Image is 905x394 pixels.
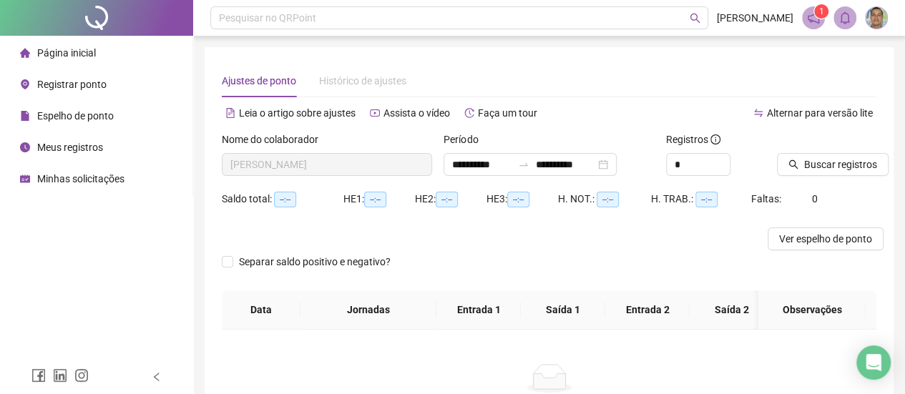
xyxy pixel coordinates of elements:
div: H. NOT.: [558,191,651,207]
label: Nome do colaborador [222,132,328,147]
span: home [20,48,30,58]
span: Página inicial [37,47,96,59]
label: Período [444,132,487,147]
span: Histórico de ajustes [319,75,406,87]
span: facebook [31,368,46,383]
span: notification [807,11,820,24]
span: Registros [666,132,720,147]
th: Saída 2 [690,290,774,330]
span: file-text [225,108,235,118]
span: instagram [74,368,89,383]
span: clock-circle [20,142,30,152]
span: Alternar para versão lite [767,107,873,119]
span: Faça um tour [478,107,537,119]
span: Faltas: [751,193,783,205]
div: HE 3: [486,191,558,207]
span: environment [20,79,30,89]
th: Saída 1 [521,290,605,330]
span: Buscar registros [804,157,877,172]
span: left [152,372,162,382]
span: [PERSON_NAME] [717,10,793,26]
span: youtube [370,108,380,118]
span: Leia o artigo sobre ajustes [239,107,356,119]
div: Open Intercom Messenger [856,345,891,380]
button: Ver espelho de ponto [768,227,884,250]
span: swap [753,108,763,118]
span: bell [838,11,851,24]
span: Minhas solicitações [37,173,124,184]
span: linkedin [53,368,67,383]
span: Espelho de ponto [37,110,114,122]
span: 1 [819,6,824,16]
span: schedule [20,174,30,184]
span: --:-- [364,192,386,207]
span: Meus registros [37,142,103,153]
span: history [464,108,474,118]
span: --:-- [597,192,619,207]
div: HE 2: [415,191,486,207]
span: Registrar ponto [37,79,107,90]
span: search [788,159,798,169]
button: Buscar registros [777,153,889,176]
sup: 1 [814,4,828,19]
span: to [518,159,529,170]
span: LUCIANO COSME DA SILVA [230,154,424,175]
div: Saldo total: [222,191,343,207]
th: Entrada 1 [436,290,521,330]
span: Observações [770,302,854,317]
img: 67213 [866,7,887,29]
th: Data [222,290,300,330]
span: swap-right [518,159,529,170]
span: Separar saldo positivo e negativo? [233,254,396,270]
div: HE 1: [343,191,415,207]
span: --:-- [507,192,529,207]
span: --:-- [274,192,296,207]
th: Observações [758,290,866,330]
span: file [20,111,30,121]
span: 0 [812,193,818,205]
span: Assista o vídeo [383,107,450,119]
th: Entrada 2 [605,290,690,330]
span: Ajustes de ponto [222,75,296,87]
span: --:-- [695,192,718,207]
span: Ver espelho de ponto [779,231,872,247]
span: info-circle [710,134,720,144]
span: --:-- [436,192,458,207]
span: search [690,13,700,24]
div: H. TRAB.: [651,191,751,207]
th: Jornadas [300,290,436,330]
